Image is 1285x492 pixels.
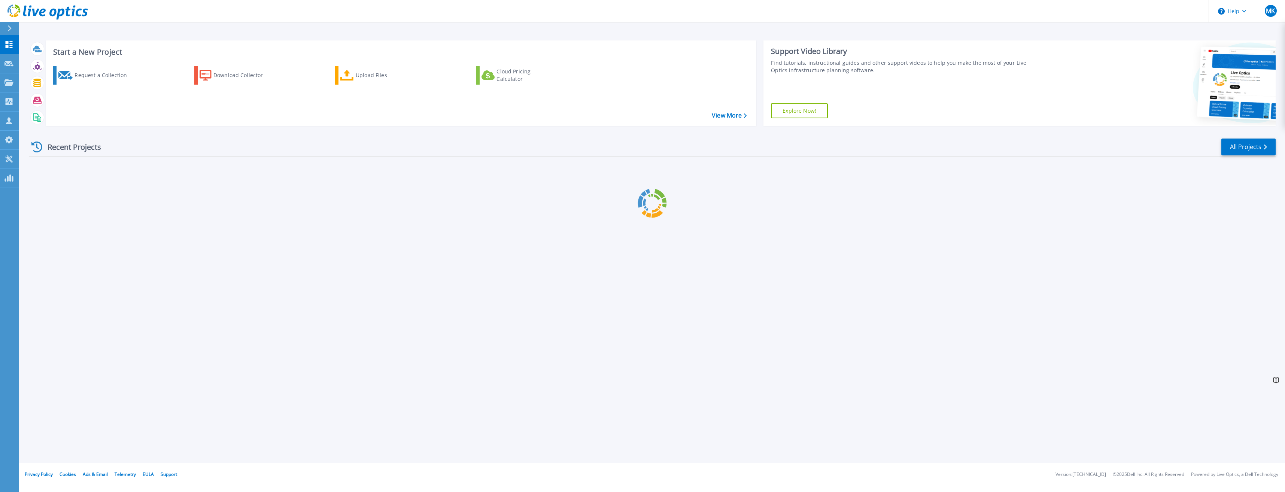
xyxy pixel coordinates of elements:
[83,471,108,477] a: Ads & Email
[1113,472,1184,477] li: © 2025 Dell Inc. All Rights Reserved
[53,48,746,56] h3: Start a New Project
[771,59,1038,74] div: Find tutorials, instructional guides and other support videos to help you make the most of your L...
[194,66,278,85] a: Download Collector
[335,66,419,85] a: Upload Files
[143,471,154,477] a: EULA
[1221,139,1276,155] a: All Projects
[29,138,111,156] div: Recent Projects
[771,103,828,118] a: Explore Now!
[771,46,1038,56] div: Support Video Library
[213,68,273,83] div: Download Collector
[53,66,137,85] a: Request a Collection
[25,471,53,477] a: Privacy Policy
[115,471,136,477] a: Telemetry
[476,66,560,85] a: Cloud Pricing Calculator
[1055,472,1106,477] li: Version: [TECHNICAL_ID]
[356,68,416,83] div: Upload Files
[712,112,747,119] a: View More
[60,471,76,477] a: Cookies
[1266,8,1275,14] span: MK
[75,68,134,83] div: Request a Collection
[496,68,556,83] div: Cloud Pricing Calculator
[1191,472,1278,477] li: Powered by Live Optics, a Dell Technology
[161,471,177,477] a: Support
